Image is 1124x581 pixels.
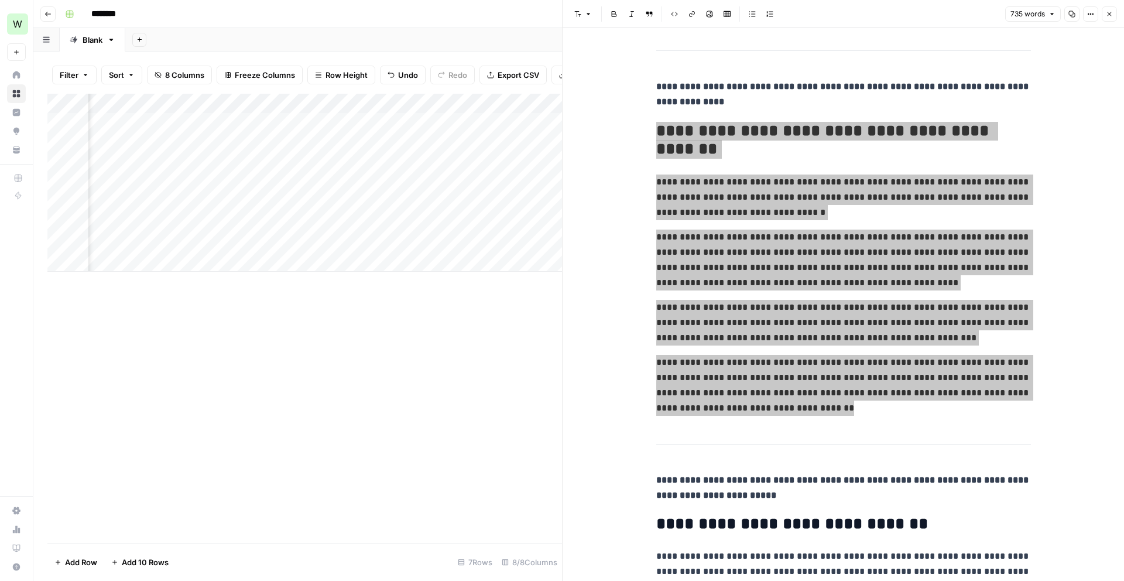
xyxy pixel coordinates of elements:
[122,556,169,568] span: Add 10 Rows
[307,66,375,84] button: Row Height
[7,9,26,39] button: Workspace: Workspace1
[7,66,26,84] a: Home
[60,28,125,52] a: Blank
[52,66,97,84] button: Filter
[497,553,562,572] div: 8/8 Columns
[147,66,212,84] button: 8 Columns
[398,69,418,81] span: Undo
[7,122,26,141] a: Opportunities
[83,34,102,46] div: Blank
[7,84,26,103] a: Browse
[1010,9,1045,19] span: 735 words
[101,66,142,84] button: Sort
[7,539,26,558] a: Learning Hub
[7,520,26,539] a: Usage
[13,17,22,31] span: W
[448,69,467,81] span: Redo
[165,69,204,81] span: 8 Columns
[453,553,497,572] div: 7 Rows
[380,66,426,84] button: Undo
[430,66,475,84] button: Redo
[65,556,97,568] span: Add Row
[235,69,295,81] span: Freeze Columns
[47,553,104,572] button: Add Row
[217,66,303,84] button: Freeze Columns
[498,69,539,81] span: Export CSV
[325,69,368,81] span: Row Height
[7,558,26,576] button: Help + Support
[109,69,124,81] span: Sort
[60,69,78,81] span: Filter
[7,103,26,122] a: Insights
[104,553,176,572] button: Add 10 Rows
[479,66,547,84] button: Export CSV
[1005,6,1061,22] button: 735 words
[7,501,26,520] a: Settings
[7,141,26,159] a: Your Data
